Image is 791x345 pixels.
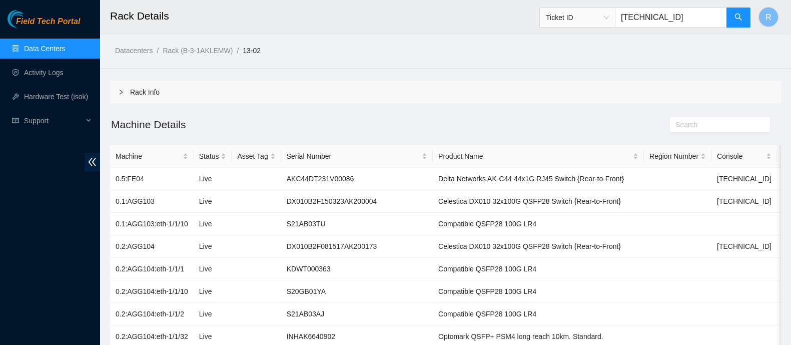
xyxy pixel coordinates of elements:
[433,280,644,303] td: Compatible QSFP28 100G LR4
[157,47,159,55] span: /
[194,168,232,190] td: Live
[281,280,433,303] td: S20GB01YA
[110,280,194,303] td: 0.2:AGG104:eth-1/1/10
[711,190,777,213] td: [TECHNICAL_ID]
[281,190,433,213] td: DX010B2F150323AK200004
[24,93,88,101] a: Hardware Test (isok)
[8,10,51,28] img: Akamai Technologies
[194,280,232,303] td: Live
[110,213,194,235] td: 0.1:AGG103:eth-1/1/10
[24,69,64,77] a: Activity Logs
[118,89,124,95] span: right
[8,18,80,31] a: Akamai TechnologiesField Tech Portal
[194,213,232,235] td: Live
[433,190,644,213] td: Celestica DX010 32x100G QSFP28 Switch {Rear-to-Front}
[734,13,742,23] span: search
[433,235,644,258] td: Celestica DX010 32x100G QSFP28 Switch {Rear-to-Front}
[281,168,433,190] td: AKC44DT231V00086
[433,303,644,325] td: Compatible QSFP28 100G LR4
[163,47,233,55] a: Rack (B-3-1AKLEMW)
[615,8,727,28] input: Enter text here...
[237,47,239,55] span: /
[711,235,777,258] td: [TECHNICAL_ID]
[765,11,771,24] span: R
[24,111,83,131] span: Support
[110,235,194,258] td: 0.2:AGG104
[281,258,433,280] td: KDWT000363
[110,258,194,280] td: 0.2:AGG104:eth-1/1/1
[110,190,194,213] td: 0.1:AGG103
[433,213,644,235] td: Compatible QSFP28 100G LR4
[281,213,433,235] td: S21AB03TU
[110,116,613,133] h2: Machine Details
[85,153,100,171] span: double-left
[110,168,194,190] td: 0.5:FE04
[16,17,80,27] span: Field Tech Portal
[194,190,232,213] td: Live
[194,258,232,280] td: Live
[711,168,777,190] td: [TECHNICAL_ID]
[24,45,65,53] a: Data Centers
[726,8,750,28] button: search
[758,7,778,27] button: R
[433,168,644,190] td: Delta Networks AK-C44 44x1G RJ45 Switch {Rear-to-Front}
[12,117,19,124] span: read
[110,303,194,325] td: 0.2:AGG104:eth-1/1/2
[115,47,153,55] a: Datacenters
[194,303,232,325] td: Live
[675,119,756,130] input: Search
[281,303,433,325] td: S21AB03AJ
[546,10,609,25] span: Ticket ID
[243,47,261,55] a: 13-02
[194,235,232,258] td: Live
[110,81,781,104] div: Rack Info
[281,235,433,258] td: DX010B2F081517AK200173
[433,258,644,280] td: Compatible QSFP28 100G LR4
